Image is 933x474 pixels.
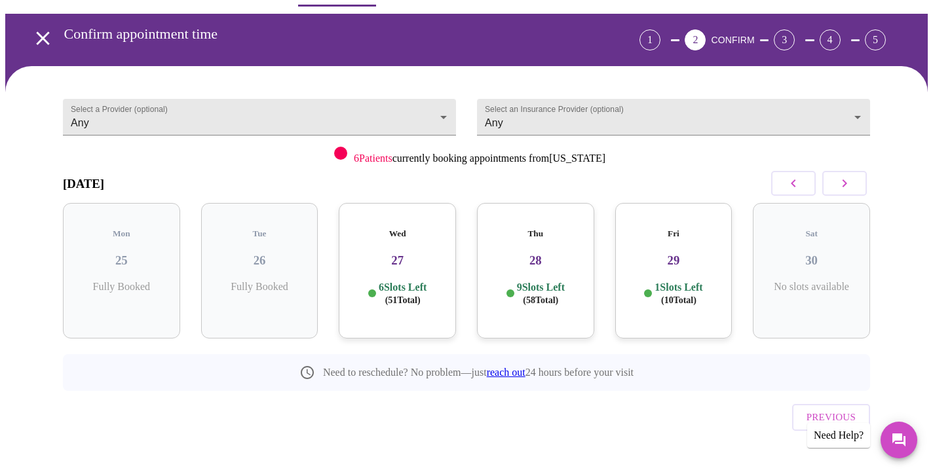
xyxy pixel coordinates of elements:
h5: Mon [73,228,170,239]
div: 5 [865,29,886,50]
h5: Thu [487,228,584,239]
p: currently booking appointments from [US_STATE] [354,153,605,164]
div: 3 [774,29,795,50]
button: Previous [792,404,870,430]
p: 9 Slots Left [517,281,565,306]
p: Need to reschedule? No problem—just 24 hours before your visit [323,367,634,378]
p: Fully Booked [73,281,170,293]
p: No slots available [763,281,860,293]
button: open drawer [24,19,62,58]
span: ( 58 Total) [523,295,558,305]
div: Any [477,99,870,136]
span: ( 10 Total) [661,295,696,305]
h3: [DATE] [63,177,104,191]
span: CONFIRM [711,35,754,45]
h3: 29 [626,253,722,268]
span: ( 51 Total) [385,295,421,305]
div: Need Help? [807,423,870,448]
div: Any [63,99,456,136]
h3: 25 [73,253,170,268]
div: 2 [685,29,706,50]
h5: Wed [349,228,446,239]
a: reach out [487,367,525,378]
button: Messages [881,422,917,458]
div: 4 [820,29,841,50]
h5: Tue [212,228,308,239]
h3: 27 [349,253,446,268]
h3: 30 [763,253,860,268]
p: 6 Slots Left [379,281,427,306]
h5: Fri [626,228,722,239]
div: 1 [639,29,660,50]
h5: Sat [763,228,860,239]
p: Fully Booked [212,281,308,293]
h3: 28 [487,253,584,268]
h3: 26 [212,253,308,268]
h3: Confirm appointment time [64,26,567,43]
span: 6 Patients [354,153,392,164]
p: 1 Slots Left [655,281,702,306]
span: Previous [807,409,856,426]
